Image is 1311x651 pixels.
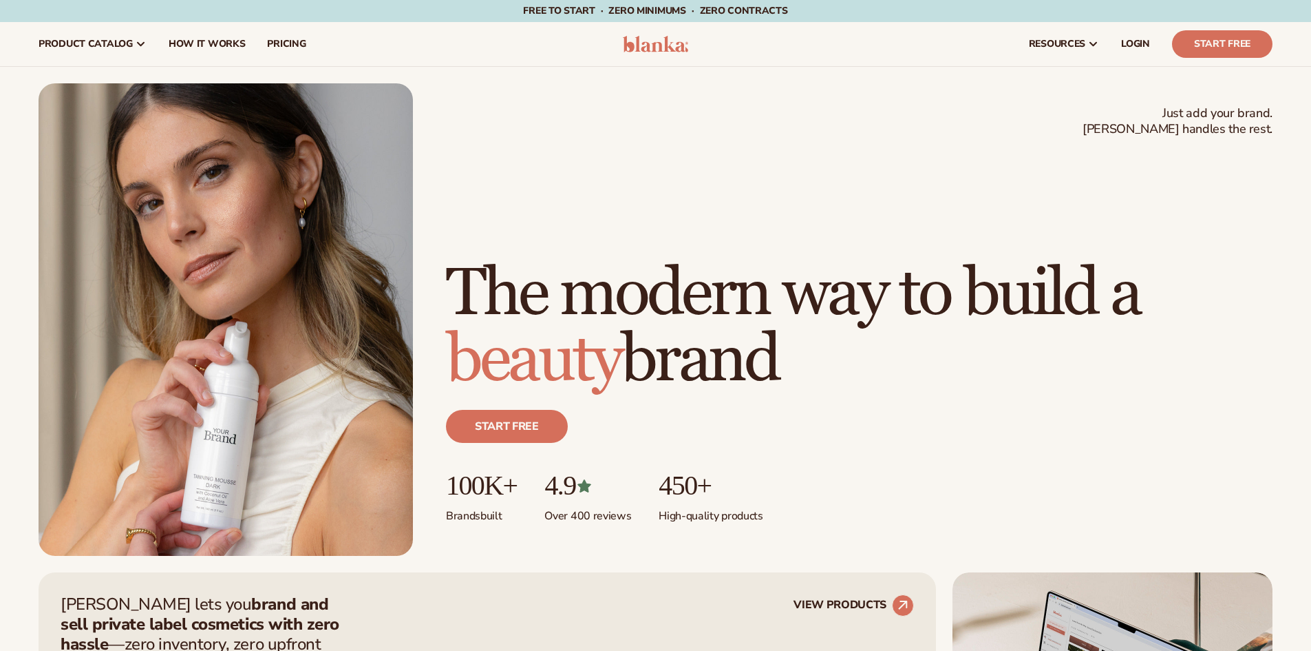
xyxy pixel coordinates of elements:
span: LOGIN [1121,39,1150,50]
a: Start free [446,410,568,443]
p: 4.9 [544,471,631,501]
p: Over 400 reviews [544,501,631,524]
span: Just add your brand. [PERSON_NAME] handles the rest. [1083,105,1272,138]
a: VIEW PRODUCTS [793,595,914,617]
p: Brands built [446,501,517,524]
a: How It Works [158,22,257,66]
img: Female holding tanning mousse. [39,83,413,556]
span: resources [1029,39,1085,50]
a: product catalog [28,22,158,66]
span: pricing [267,39,306,50]
a: pricing [256,22,317,66]
a: resources [1018,22,1110,66]
span: beauty [446,320,621,400]
p: High-quality products [659,501,763,524]
h1: The modern way to build a brand [446,261,1272,393]
p: 450+ [659,471,763,501]
img: logo [623,36,688,52]
span: How It Works [169,39,246,50]
a: Start Free [1172,30,1272,58]
span: Free to start · ZERO minimums · ZERO contracts [523,4,787,17]
span: product catalog [39,39,133,50]
a: LOGIN [1110,22,1161,66]
p: 100K+ [446,471,517,501]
